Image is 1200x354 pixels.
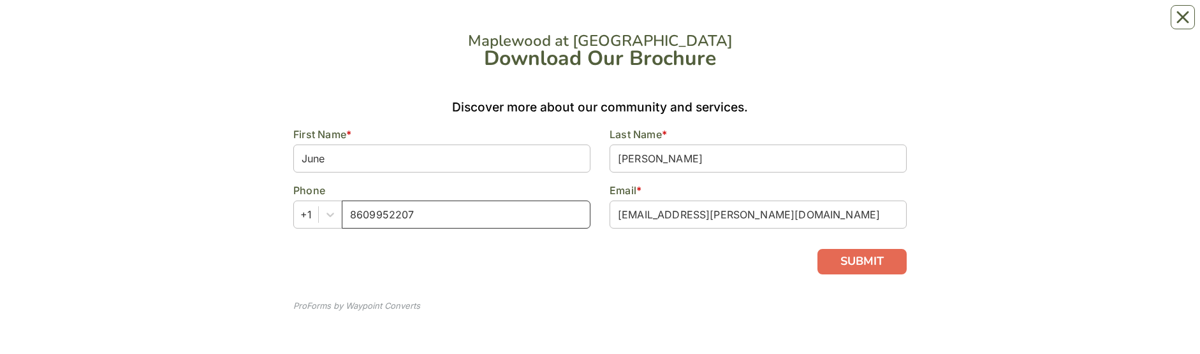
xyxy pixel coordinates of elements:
[1171,5,1195,29] button: Close
[610,184,636,197] span: Email
[293,128,346,141] span: First Name
[293,33,907,48] div: Maplewood at [GEOGRAPHIC_DATA]
[293,184,325,197] span: Phone
[452,99,748,115] span: Discover more about our community and services.
[293,300,420,313] div: ProForms by Waypoint Converts
[610,128,662,141] span: Last Name
[817,249,907,274] button: SUBMIT
[293,48,907,69] div: Download Our Brochure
